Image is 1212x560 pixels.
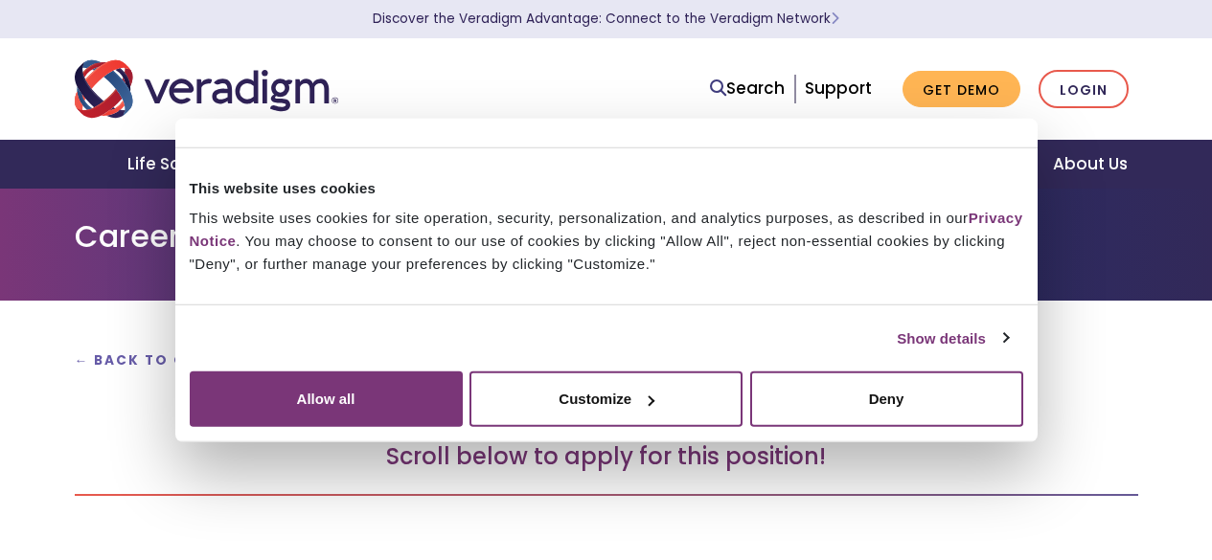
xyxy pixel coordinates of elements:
a: Show details [897,326,1008,349]
button: Allow all [190,371,463,427]
h2: Together, let's transform health insightfully [75,389,1138,421]
a: Privacy Notice [190,210,1023,249]
a: Life Sciences [104,140,263,189]
button: Customize [469,371,743,427]
a: Support [805,77,872,100]
h3: Scroll below to apply for this position! [75,443,1138,471]
a: Login [1039,70,1129,109]
a: Search [710,76,785,101]
div: This website uses cookies [190,176,1023,199]
a: Discover the Veradigm Advantage: Connect to the Veradigm NetworkLearn More [373,10,839,28]
a: About Us [1030,140,1151,189]
h1: Careers [75,218,1138,255]
button: Deny [750,371,1023,427]
span: Learn More [831,10,839,28]
div: This website uses cookies for site operation, security, personalization, and analytics purposes, ... [190,207,1023,276]
img: Veradigm logo [75,57,338,121]
a: Get Demo [903,71,1020,108]
a: ← Back to Open Positions [75,351,316,370]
